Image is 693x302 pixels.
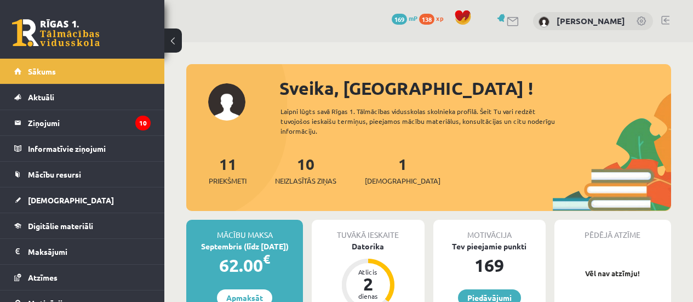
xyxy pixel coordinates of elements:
[263,251,270,267] span: €
[28,272,58,282] span: Atzīmes
[14,59,151,84] a: Sākums
[436,14,443,22] span: xp
[554,220,671,241] div: Pēdējā atzīme
[28,169,81,179] span: Mācību resursi
[28,92,54,102] span: Aktuāli
[560,268,666,279] p: Vēl nav atzīmju!
[365,175,440,186] span: [DEMOGRAPHIC_DATA]
[14,136,151,161] a: Informatīvie ziņojumi
[14,84,151,110] a: Aktuāli
[557,15,625,26] a: [PERSON_NAME]
[433,241,546,252] div: Tev pieejamie punkti
[419,14,434,25] span: 138
[28,136,151,161] legend: Informatīvie ziņojumi
[539,16,549,27] img: Sintija Andersena
[186,252,303,278] div: 62.00
[186,241,303,252] div: Septembris (līdz [DATE])
[14,213,151,238] a: Digitālie materiāli
[28,221,93,231] span: Digitālie materiāli
[312,241,424,252] div: Datorika
[14,265,151,290] a: Atzīmes
[275,175,336,186] span: Neizlasītās ziņas
[275,154,336,186] a: 10Neizlasītās ziņas
[209,154,247,186] a: 11Priekšmeti
[14,187,151,213] a: [DEMOGRAPHIC_DATA]
[280,106,571,136] div: Laipni lūgts savā Rīgas 1. Tālmācības vidusskolas skolnieka profilā. Šeit Tu vari redzēt tuvojošo...
[186,220,303,241] div: Mācību maksa
[352,269,385,275] div: Atlicis
[433,252,546,278] div: 169
[433,220,546,241] div: Motivācija
[28,66,56,76] span: Sākums
[392,14,407,25] span: 169
[28,239,151,264] legend: Maksājumi
[28,110,151,135] legend: Ziņojumi
[365,154,440,186] a: 1[DEMOGRAPHIC_DATA]
[352,275,385,293] div: 2
[12,19,100,47] a: Rīgas 1. Tālmācības vidusskola
[409,14,417,22] span: mP
[209,175,247,186] span: Priekšmeti
[14,162,151,187] a: Mācību resursi
[14,110,151,135] a: Ziņojumi10
[392,14,417,22] a: 169 mP
[279,75,671,101] div: Sveika, [GEOGRAPHIC_DATA] !
[135,116,151,130] i: 10
[312,220,424,241] div: Tuvākā ieskaite
[14,239,151,264] a: Maksājumi
[419,14,449,22] a: 138 xp
[28,195,114,205] span: [DEMOGRAPHIC_DATA]
[352,293,385,299] div: dienas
